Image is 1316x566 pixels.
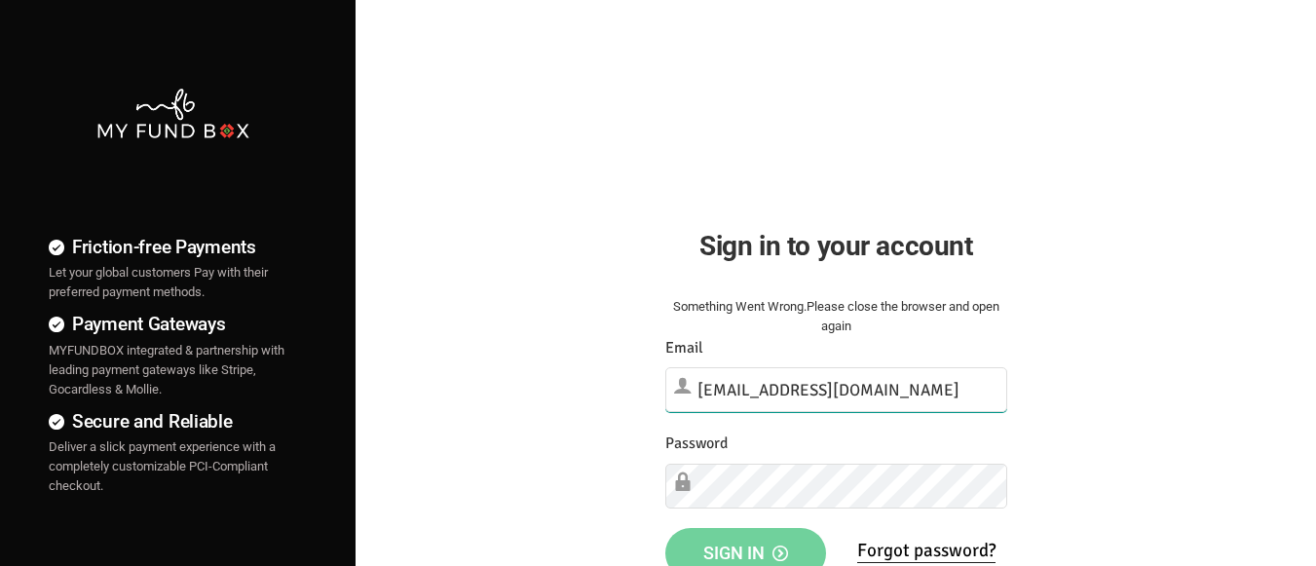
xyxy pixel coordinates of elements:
h4: Friction-free Payments [49,233,297,261]
span: Sign in [703,543,788,563]
span: Deliver a slick payment experience with a completely customizable PCI-Compliant checkout. [49,439,276,493]
span: MYFUNDBOX integrated & partnership with leading payment gateways like Stripe, Gocardless & Mollie. [49,343,284,396]
a: Forgot password? [857,539,996,563]
h2: Sign in to your account [665,225,1007,267]
h4: Secure and Reliable [49,407,297,435]
span: Let your global customers Pay with their preferred payment methods. [49,265,268,299]
input: Email [665,367,1007,412]
h4: Payment Gateways [49,310,297,338]
label: Password [665,432,728,456]
div: Something Went Wrong.Please close the browser and open again [665,297,1007,336]
img: mfbwhite.png [95,87,251,140]
label: Email [665,336,703,360]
